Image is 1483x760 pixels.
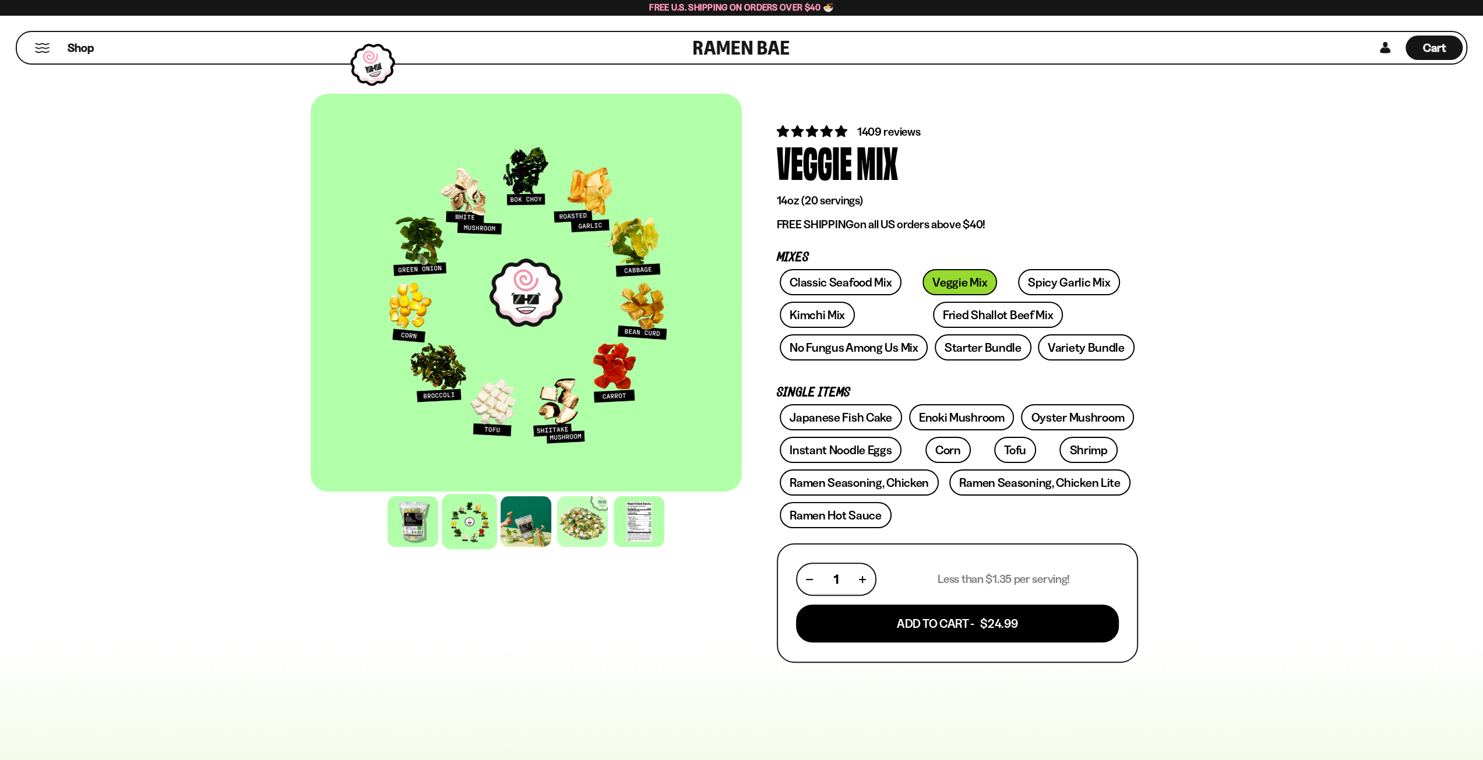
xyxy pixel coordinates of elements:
[777,124,850,139] span: 4.76 stars
[1021,404,1134,430] a: Oyster Mushroom
[777,140,852,183] div: Veggie
[938,572,1070,586] p: Less than $1.35 per serving!
[1018,269,1120,295] a: Spicy Garlic Mix
[780,469,939,496] a: Ramen Seasoning, Chicken
[857,140,898,183] div: Mix
[796,605,1119,642] button: Add To Cart - $24.99
[780,437,901,463] a: Instant Noodle Eggs
[933,302,1063,328] a: Fried Shallot Beef Mix
[1423,41,1446,55] span: Cart
[68,40,94,56] span: Shop
[780,334,928,360] a: No Fungus Among Us Mix
[909,404,1015,430] a: Enoki Mushroom
[857,125,921,139] span: 1409 reviews
[68,36,94,60] a: Shop
[777,217,1138,232] p: on all US orders above $40!
[1038,334,1135,360] a: Variety Bundle
[949,469,1130,496] a: Ramen Seasoning, Chicken Lite
[34,43,50,53] button: Mobile Menu Trigger
[777,217,854,231] strong: FREE SHIPPING
[994,437,1036,463] a: Tofu
[1405,32,1463,63] div: Cart
[649,2,834,13] span: Free U.S. Shipping on Orders over $40 🍜
[1059,437,1117,463] a: Shrimp
[780,302,855,328] a: Kimchi Mix
[777,193,1138,208] p: 14oz (20 servings)
[833,572,838,586] span: 1
[925,437,971,463] a: Corn
[777,387,1138,398] p: Single Items
[780,269,901,295] a: Classic Seafood Mix
[780,404,902,430] a: Japanese Fish Cake
[777,252,1138,263] p: Mixes
[780,502,892,528] a: Ramen Hot Sauce
[935,334,1031,360] a: Starter Bundle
